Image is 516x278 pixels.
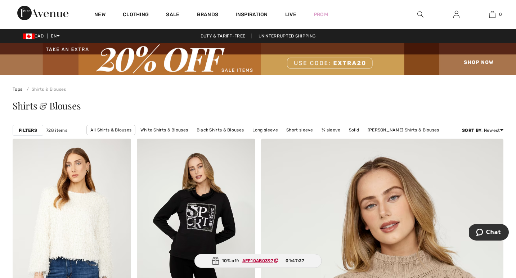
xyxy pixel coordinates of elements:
[94,12,106,19] a: New
[453,10,459,19] img: My Info
[137,125,192,135] a: White Shirts & Blouses
[475,10,510,19] a: 0
[86,125,135,135] a: All Shirts & Blouses
[232,135,297,144] a: [PERSON_NAME] & Blouses
[314,11,328,18] a: Prom
[194,254,322,268] div: 10% off:
[364,125,443,135] a: [PERSON_NAME] Shirts & Blouses
[23,33,46,39] span: CAD
[51,33,60,39] span: EN
[23,33,35,39] img: Canadian Dollar
[285,11,296,18] a: Live
[286,257,304,264] span: 01:47:27
[13,87,22,92] a: Tops
[17,6,68,20] img: 1ère Avenue
[283,125,317,135] a: Short sleeve
[462,127,503,134] div: : Newest
[489,10,495,19] img: My Bag
[448,10,465,19] a: Sign In
[166,12,179,19] a: Sale
[46,127,67,134] span: 728 items
[462,128,481,133] strong: Sort By
[212,257,219,265] img: Gift.svg
[469,224,509,242] iframe: Opens a widget where you can chat to one of our agents
[417,10,423,19] img: search the website
[13,99,81,112] span: Shirts & Blouses
[318,125,344,135] a: ¾ sleeve
[197,12,219,19] a: Brands
[242,258,273,263] ins: AFP10AB0397
[249,125,282,135] a: Long sleeve
[193,125,248,135] a: Black Shirts & Blouses
[24,87,66,92] a: Shirts & Blouses
[345,125,363,135] a: Solid
[19,127,37,134] strong: Filters
[499,11,502,18] span: 0
[235,12,268,19] span: Inspiration
[123,12,149,19] a: Clothing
